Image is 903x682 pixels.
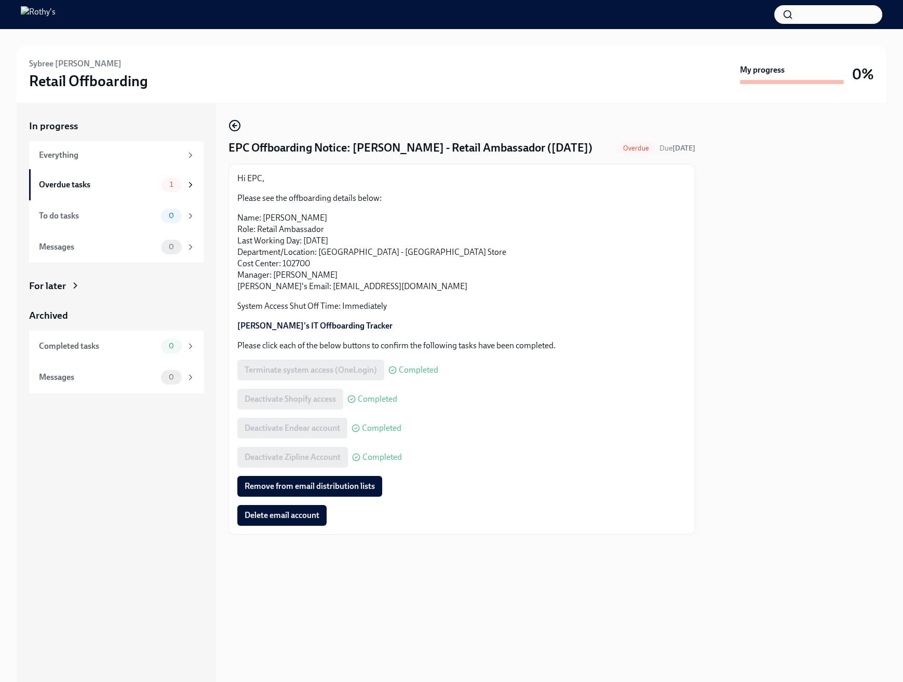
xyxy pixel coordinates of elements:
[29,279,66,293] div: For later
[39,372,157,383] div: Messages
[29,362,204,393] a: Messages0
[228,140,592,156] h4: EPC Offboarding Notice: [PERSON_NAME] - Retail Ambassador ([DATE])
[362,424,401,432] span: Completed
[237,340,686,351] p: Please click each of the below buttons to confirm the following tasks have been completed.
[29,119,204,133] a: In progress
[852,65,874,84] h3: 0%
[39,210,157,222] div: To do tasks
[21,6,56,23] img: Rothy's
[29,72,148,90] h3: Retail Offboarding
[164,181,179,188] span: 1
[163,212,180,220] span: 0
[163,342,180,350] span: 0
[617,144,655,152] span: Overdue
[237,193,686,204] p: Please see the offboarding details below:
[740,64,785,76] strong: My progress
[29,141,204,169] a: Everything
[237,173,686,184] p: Hi EPC,
[237,321,393,331] a: [PERSON_NAME]'s IT Offboarding Tracker
[39,241,157,253] div: Messages
[29,200,204,231] a: To do tasks0
[39,179,157,190] div: Overdue tasks
[163,243,180,251] span: 0
[672,144,695,153] strong: [DATE]
[29,169,204,200] a: Overdue tasks1
[29,231,204,263] a: Messages0
[237,212,686,292] p: Name: [PERSON_NAME] Role: Retail Ambassador Last Working Day: [DATE] Department/Location: [GEOGRA...
[29,309,204,322] a: Archived
[29,331,204,362] a: Completed tasks0
[245,510,319,521] span: Delete email account
[358,395,397,403] span: Completed
[659,143,695,153] span: October 5th, 2025 09:00
[237,301,686,312] p: System Access Shut Off Time: Immediately
[362,453,402,461] span: Completed
[163,373,180,381] span: 0
[237,505,327,526] button: Delete email account
[399,366,438,374] span: Completed
[29,58,122,70] h6: Sybree [PERSON_NAME]
[245,481,375,492] span: Remove from email distribution lists
[237,476,382,497] button: Remove from email distribution lists
[39,149,182,161] div: Everything
[39,340,157,352] div: Completed tasks
[29,279,204,293] a: For later
[659,144,695,153] span: Due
